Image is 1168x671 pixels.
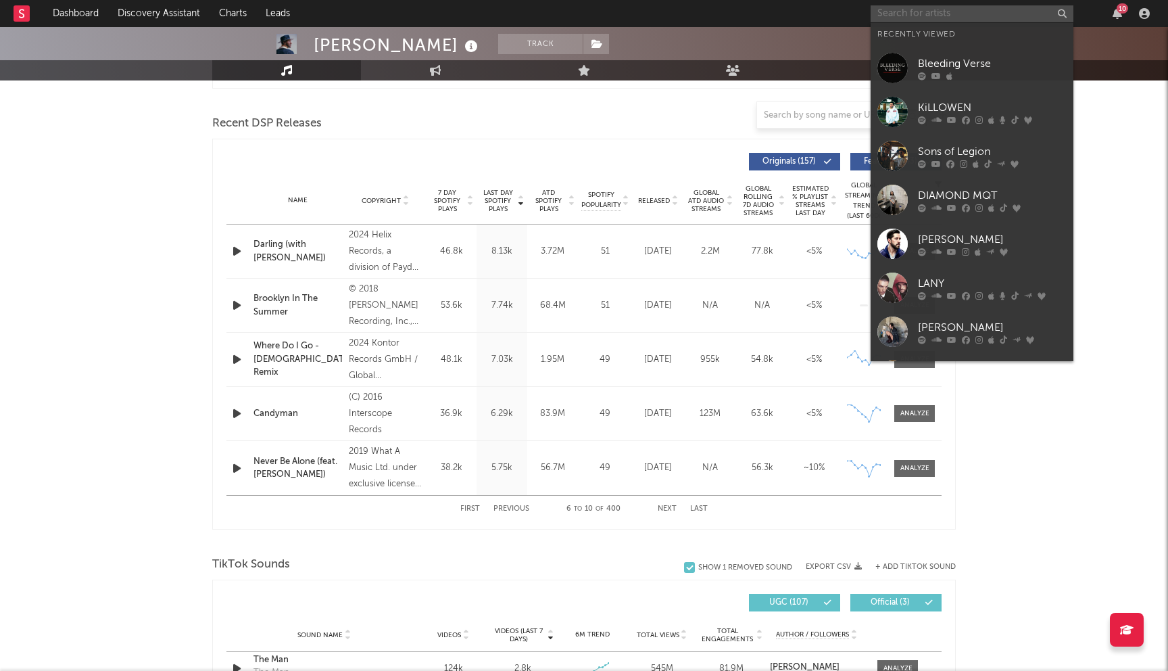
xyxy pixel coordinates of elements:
a: Sons of Legion [871,134,1073,178]
div: 2.2M [687,245,733,258]
span: Total Engagements [700,627,755,643]
span: Global Rolling 7D Audio Streams [739,185,777,217]
div: 49 [581,407,629,421]
button: Track [498,34,583,54]
div: The Man [253,653,395,667]
input: Search for artists [871,5,1073,22]
div: ~ 10 % [792,461,837,475]
div: 49 [581,461,629,475]
span: Videos [437,631,461,639]
div: [DATE] [635,245,681,258]
div: 6M Trend [561,630,624,640]
div: Show 1 Removed Sound [698,563,792,572]
div: 1.95M [531,353,575,367]
div: 54.8k [739,353,785,367]
button: First [460,505,480,513]
div: 10 [1117,3,1128,14]
button: Export CSV [806,563,862,571]
div: 49 [581,353,629,367]
a: Never Be Alone (feat. [PERSON_NAME]) [253,455,342,482]
div: <5% [792,245,837,258]
div: [PERSON_NAME] [918,319,1067,335]
div: [PERSON_NAME] [314,34,481,56]
div: [PERSON_NAME] [918,231,1067,248]
div: N/A [687,299,733,313]
div: Recently Viewed [877,26,1067,43]
span: Videos (last 7 days) [491,627,546,643]
div: 6.29k [480,407,524,421]
div: 6 10 400 [556,501,631,517]
div: 83.9M [531,407,575,421]
span: Sound Name [297,631,343,639]
div: 123M [687,407,733,421]
div: 51 [581,245,629,258]
span: TikTok Sounds [212,557,290,573]
div: (C) 2016 Interscope Records [349,390,422,438]
div: 56.3k [739,461,785,475]
div: 63.6k [739,407,785,421]
div: 955k [687,353,733,367]
div: [DATE] [635,407,681,421]
div: KiLLOWEN [918,99,1067,116]
div: N/A [687,461,733,475]
span: Official ( 3 ) [859,599,921,607]
a: Where Do I Go - [DEMOGRAPHIC_DATA] Remix [253,340,342,379]
div: N/A [739,299,785,313]
button: Next [658,505,677,513]
div: <5% [792,407,837,421]
div: 77.8k [739,245,785,258]
div: 46.8k [429,245,473,258]
span: to [574,506,582,512]
button: + Add TikTok Sound [862,563,956,571]
span: Originals ( 157 ) [758,158,820,166]
div: Sons of Legion [918,143,1067,160]
div: 5.75k [480,461,524,475]
span: Global ATD Audio Streams [687,189,725,213]
button: Last [690,505,708,513]
a: Blaxian [871,354,1073,398]
span: UGC ( 107 ) [758,599,820,607]
div: [DATE] [635,353,681,367]
a: Darling (with [PERSON_NAME]) [253,238,342,264]
button: Previous [493,505,529,513]
div: 53.6k [429,299,473,313]
span: Estimated % Playlist Streams Last Day [792,185,829,217]
button: 10 [1113,8,1122,19]
div: Global Streaming Trend (Last 60D) [844,181,884,221]
button: UGC(107) [749,594,840,611]
a: Brooklyn In The Summer [253,292,342,319]
button: + Add TikTok Sound [875,563,956,571]
a: LANY [871,266,1073,310]
span: Total Views [637,631,679,639]
a: DIAMOND MQT [871,178,1073,222]
div: 56.7M [531,461,575,475]
span: Author / Followers [776,630,849,639]
div: LANY [918,275,1067,292]
a: Candyman [253,407,342,421]
span: Spotify Popularity [581,190,621,210]
div: 36.9k [429,407,473,421]
button: Features(243) [850,153,942,170]
span: 7 Day Spotify Plays [429,189,465,213]
button: Official(3) [850,594,942,611]
a: KiLLOWEN [871,90,1073,134]
div: <5% [792,353,837,367]
div: Name [253,195,342,206]
div: DIAMOND MQT [918,187,1067,204]
div: 48.1k [429,353,473,367]
div: 7.74k [480,299,524,313]
div: 8.13k [480,245,524,258]
div: [DATE] [635,461,681,475]
input: Search by song name or URL [757,110,900,121]
div: 7.03k [480,353,524,367]
div: [DATE] [635,299,681,313]
div: 38.2k [429,461,473,475]
div: <5% [792,299,837,313]
a: [PERSON_NAME] [871,310,1073,354]
div: 51 [581,299,629,313]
